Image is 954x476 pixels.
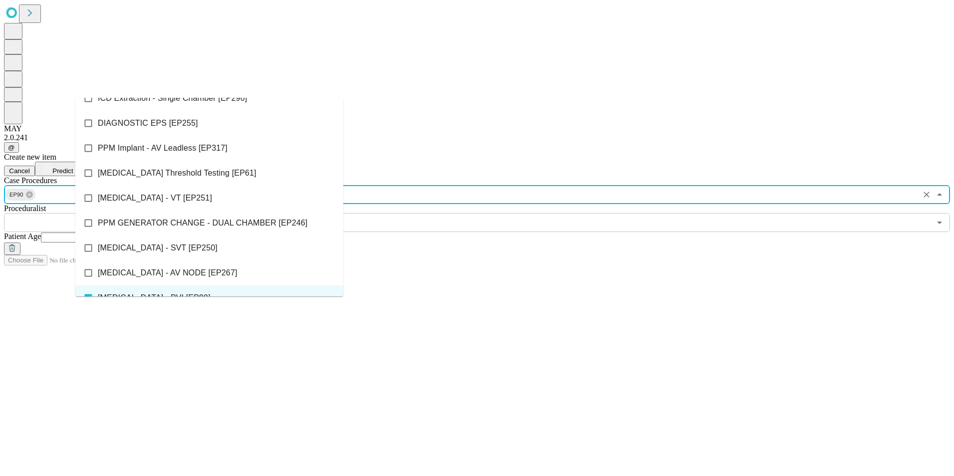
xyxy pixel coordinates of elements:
span: PPM GENERATOR CHANGE - DUAL CHAMBER [EP246] [98,217,307,229]
span: EP90 [5,189,27,201]
button: Open [933,216,947,230]
span: [MEDICAL_DATA] - SVT [EP250] [98,242,218,254]
span: [MEDICAL_DATA] - AV NODE [EP267] [98,267,238,279]
span: Create new item [4,153,56,161]
span: ICD Extraction - Single Chamber [EP290] [98,92,247,104]
span: Proceduralist [4,204,46,213]
span: [MEDICAL_DATA] - VT [EP251] [98,192,212,204]
button: @ [4,142,19,153]
div: 2.0.241 [4,133,950,142]
span: [MEDICAL_DATA] - PVI [EP90] [98,292,211,304]
div: EP90 [5,189,35,201]
span: @ [8,144,15,151]
span: Patient Age [4,232,41,240]
span: PPM Implant - AV Leadless [EP317] [98,142,228,154]
span: DIAGNOSTIC EPS [EP255] [98,117,198,129]
span: [MEDICAL_DATA] Threshold Testing [EP61] [98,167,256,179]
button: Close [933,188,947,202]
button: Clear [920,188,934,202]
span: Predict [52,167,73,175]
button: Predict [35,162,81,176]
div: MAY [4,124,950,133]
span: Cancel [9,167,30,175]
button: Cancel [4,166,35,176]
span: Scheduled Procedure [4,176,57,185]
